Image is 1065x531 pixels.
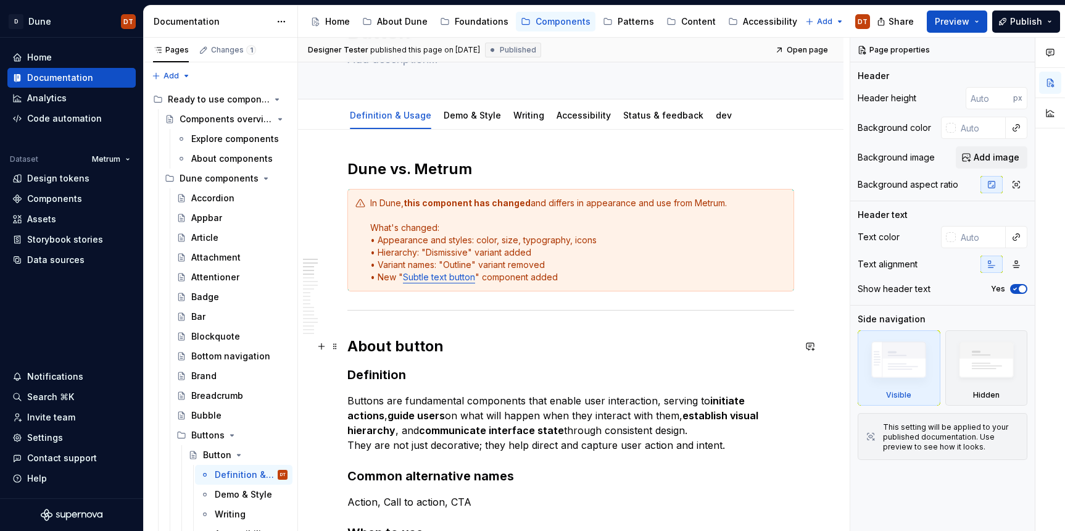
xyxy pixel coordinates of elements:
button: DDuneDT [2,8,141,35]
div: Data sources [27,254,85,266]
div: Header height [858,92,916,104]
div: Header text [858,209,908,221]
div: Dune components [160,169,292,188]
a: About Dune [357,12,433,31]
svg: Supernova Logo [41,509,102,521]
div: Bubble [191,409,222,422]
a: Patterns [598,12,659,31]
div: dev [711,102,737,128]
h2: About button [347,337,794,356]
div: Buttons [191,429,225,441]
div: Code automation [27,112,102,125]
a: Brand [172,366,292,386]
div: About components [191,153,273,165]
div: Show header text [858,283,930,295]
a: Foundations [435,12,513,31]
a: Data sources [7,250,136,270]
a: dev [716,110,732,120]
span: Publish [1010,15,1042,28]
a: Definition & Usage [350,110,431,120]
button: Metrum [86,151,136,168]
button: Search ⌘K [7,387,136,407]
a: Blockquote [172,327,292,346]
div: Brand [191,370,217,382]
div: Invite team [27,411,75,424]
input: Auto [956,117,1006,139]
span: Add [817,17,832,27]
a: Writing [195,504,292,524]
div: published this page on [DATE] [370,45,480,55]
button: Help [7,469,136,488]
h3: Common alternative names [347,467,794,485]
div: Documentation [154,15,270,28]
a: Appbar [172,208,292,228]
div: Design tokens [27,172,89,185]
div: Settings [27,432,63,444]
div: Attentioner [191,271,239,283]
div: Components overview [180,113,273,125]
div: Background color [858,122,931,134]
a: Home [305,12,355,31]
a: Storybook stories [7,230,136,249]
div: Writing [215,508,246,521]
div: Article [191,232,218,244]
a: Settings [7,428,136,448]
strong: this component has changed [404,198,531,208]
a: Components overview [160,109,292,129]
a: Writing [513,110,544,120]
div: Help [27,472,47,485]
div: Contact support [27,452,97,464]
div: Text alignment [858,258,918,270]
input: Auto [956,226,1006,248]
a: Bottom navigation [172,346,292,366]
div: Dune components [180,172,259,185]
a: Article [172,228,292,248]
div: Pages [153,45,189,55]
div: Home [27,51,52,64]
div: Background image [858,151,935,164]
button: Add image [956,146,1027,169]
span: 1 [246,45,256,55]
div: DT [123,17,133,27]
div: Button [203,449,231,461]
span: Add image [974,151,1019,164]
div: Dataset [10,154,38,164]
div: Hidden [945,330,1028,406]
div: Definition & Usage [215,469,275,481]
a: Status & feedback [623,110,703,120]
div: Appbar [191,212,222,224]
div: Badge [191,291,219,303]
button: Notifications [7,367,136,387]
a: Home [7,48,136,67]
label: Yes [991,284,1005,294]
div: Home [325,15,350,28]
a: Accessibility [557,110,611,120]
div: Page tree [305,9,799,34]
strong: communicate interface state [419,424,564,437]
div: Visible [858,330,940,406]
p: Buttons are fundamental components that enable user interaction, serving to , on what will happen... [347,393,794,453]
div: Patterns [618,15,654,28]
span: Share [889,15,914,28]
div: Bottom navigation [191,350,270,362]
a: Accessibility [723,12,802,31]
a: Attentioner [172,267,292,287]
a: Invite team [7,408,136,427]
button: Add [802,13,848,30]
button: Publish [992,10,1060,33]
a: Design tokens [7,169,136,188]
a: Documentation [7,68,136,88]
a: Content [661,12,721,31]
a: Definition & UsageDT [195,465,292,485]
a: Analytics [7,88,136,108]
div: Explore components [191,133,279,145]
button: Preview [927,10,987,33]
a: Bar [172,307,292,327]
div: Attachment [191,251,241,264]
div: Foundations [455,15,508,28]
h2: Dune vs. Metrum [347,159,794,179]
div: Hidden [973,390,1000,400]
div: This setting will be applied to your published documentation. Use preview to see how it looks. [883,422,1019,452]
a: About components [172,149,292,169]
